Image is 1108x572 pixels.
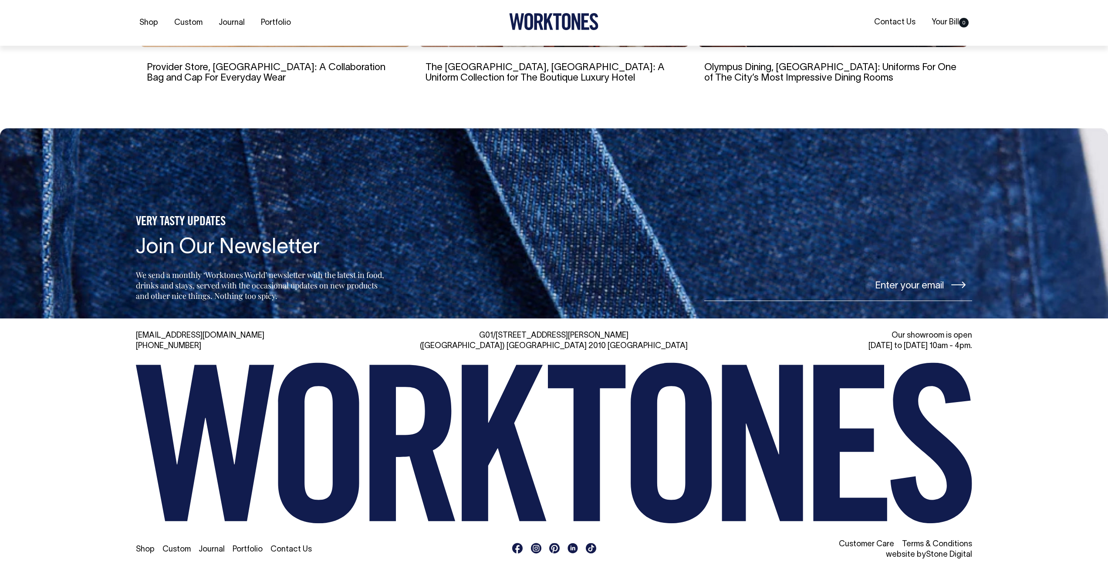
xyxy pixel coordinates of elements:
[136,332,264,339] a: [EMAIL_ADDRESS][DOMAIN_NAME]
[871,15,919,30] a: Contact Us
[136,546,155,553] a: Shop
[926,551,972,558] a: Stone Digital
[702,550,972,560] li: website by
[233,546,263,553] a: Portfolio
[136,342,201,350] a: [PHONE_NUMBER]
[426,63,665,82] a: The [GEOGRAPHIC_DATA], [GEOGRAPHIC_DATA]: A Uniform Collection for The Boutique Luxury Hotel
[199,546,225,553] a: Journal
[270,546,312,553] a: Contact Us
[704,63,956,82] a: Olympus Dining, [GEOGRAPHIC_DATA]: Uniforms For One of The City’s Most Impressive Dining Rooms
[419,331,689,352] div: G01/[STREET_ADDRESS][PERSON_NAME] ([GEOGRAPHIC_DATA]) [GEOGRAPHIC_DATA] 2010 [GEOGRAPHIC_DATA]
[704,268,972,301] input: Enter your email
[136,237,387,260] h4: Join Our Newsletter
[959,18,969,27] span: 0
[702,331,972,352] div: Our showroom is open [DATE] to [DATE] 10am - 4pm.
[171,16,206,30] a: Custom
[136,270,387,301] p: We send a monthly ‘Worktones World’ newsletter with the latest in food, drinks and stays, served ...
[162,546,191,553] a: Custom
[902,541,972,548] a: Terms & Conditions
[215,16,248,30] a: Journal
[136,215,387,230] h5: VERY TASTY UPDATES
[839,541,894,548] a: Customer Care
[928,15,972,30] a: Your Bill0
[136,16,162,30] a: Shop
[257,16,294,30] a: Portfolio
[147,63,385,82] a: Provider Store, [GEOGRAPHIC_DATA]: A Collaboration Bag and Cap For Everyday Wear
